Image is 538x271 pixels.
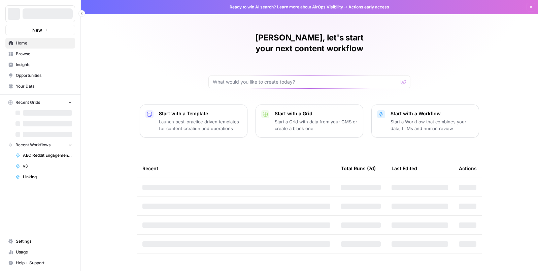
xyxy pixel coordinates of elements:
span: Settings [16,238,72,244]
a: Learn more [277,4,299,9]
button: Start with a WorkflowStart a Workflow that combines your data, LLMs and human review [371,104,479,138]
span: Actions early access [348,4,389,10]
button: Help + Support [5,258,75,268]
a: Opportunities [5,70,75,81]
button: Start with a TemplateLaunch best-practice driven templates for content creation and operations [140,104,247,138]
div: Recent [142,159,330,178]
span: v3 [23,163,72,169]
p: Launch best-practice driven templates for content creation and operations [159,118,242,132]
span: AEO Reddit Engagement - Fork [23,152,72,158]
a: Browse [5,49,75,59]
div: Last Edited [392,159,417,178]
a: Home [5,38,75,49]
p: Start with a Workflow [391,110,473,117]
p: Start a Grid with data from your CMS or create a blank one [275,118,358,132]
input: What would you like to create today? [213,79,398,85]
span: Recent Grids [15,99,40,106]
p: Start with a Template [159,110,242,117]
div: Actions [459,159,477,178]
a: v3 [12,161,75,172]
button: Start with a GridStart a Grid with data from your CMS or create a blank one [256,104,363,138]
button: New [5,25,75,35]
a: Usage [5,247,75,258]
p: Start with a Grid [275,110,358,117]
span: Usage [16,249,72,255]
span: New [32,27,42,33]
button: Recent Grids [5,97,75,108]
button: Recent Workflows [5,140,75,150]
a: Your Data [5,81,75,92]
span: Insights [16,62,72,68]
h1: [PERSON_NAME], let's start your next content workflow [208,32,410,54]
a: AEO Reddit Engagement - Fork [12,150,75,161]
div: Total Runs (7d) [341,159,376,178]
span: Recent Workflows [15,142,51,148]
a: Linking [12,172,75,182]
span: Help + Support [16,260,72,266]
p: Start a Workflow that combines your data, LLMs and human review [391,118,473,132]
span: Linking [23,174,72,180]
span: Opportunities [16,72,72,79]
span: Browse [16,51,72,57]
a: Settings [5,236,75,247]
span: Your Data [16,83,72,89]
span: Home [16,40,72,46]
span: Ready to win AI search? about AirOps Visibility [230,4,343,10]
a: Insights [5,59,75,70]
